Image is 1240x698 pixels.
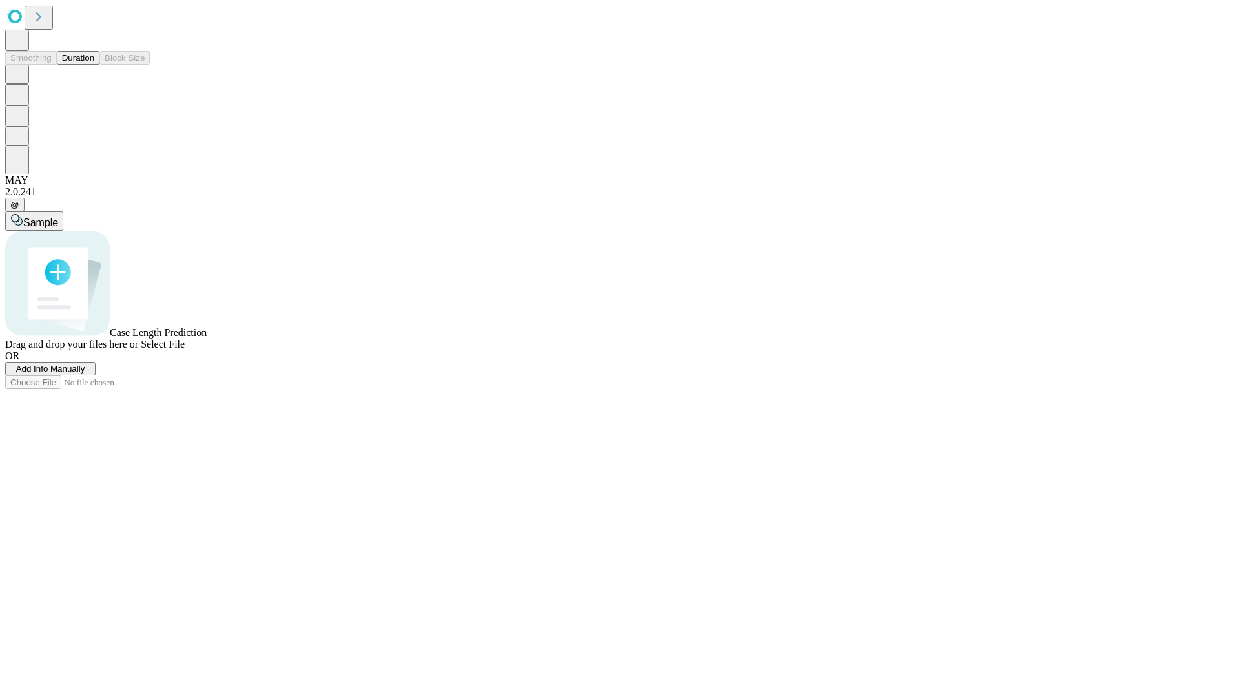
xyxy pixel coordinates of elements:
[5,339,138,350] span: Drag and drop your files here or
[99,51,150,65] button: Block Size
[10,200,19,209] span: @
[5,350,19,361] span: OR
[5,362,96,375] button: Add Info Manually
[5,198,25,211] button: @
[110,327,207,338] span: Case Length Prediction
[5,186,1235,198] div: 2.0.241
[141,339,185,350] span: Select File
[5,211,63,231] button: Sample
[5,174,1235,186] div: MAY
[23,217,58,228] span: Sample
[5,51,57,65] button: Smoothing
[16,364,85,374] span: Add Info Manually
[57,51,99,65] button: Duration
